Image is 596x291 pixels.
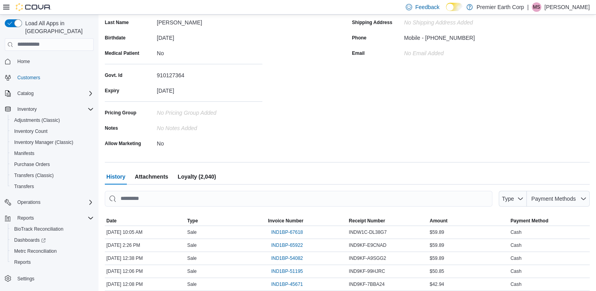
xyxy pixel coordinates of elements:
[14,274,37,284] a: Settings
[11,116,63,125] a: Adjustments (Classic)
[106,268,143,274] span: [DATE] 12:06 PM
[157,47,262,56] div: No
[187,218,198,224] span: Type
[2,104,97,115] button: Inventory
[511,268,522,274] span: Cash
[2,213,97,224] button: Reports
[17,199,41,205] span: Operations
[8,257,97,268] button: Reports
[268,228,306,237] button: IND1BP-67618
[11,224,94,234] span: BioTrack Reconciliation
[511,242,522,248] span: Cash
[14,73,43,82] a: Customers
[157,137,262,147] div: No
[14,213,94,223] span: Reports
[157,69,262,78] div: 910127364
[178,169,216,185] span: Loyalty (2,040)
[105,35,126,41] label: Birthdate
[347,216,428,226] button: Receipt Number
[511,229,522,235] span: Cash
[11,171,57,180] a: Transfers (Classic)
[8,235,97,246] a: Dashboards
[268,241,306,250] button: IND1BP-65922
[106,242,140,248] span: [DATE] 2:26 PM
[2,272,97,284] button: Settings
[428,254,509,263] div: $59.89
[428,216,509,226] button: Amount
[14,198,94,207] span: Operations
[428,280,509,289] div: $42.94
[349,229,386,235] span: INDW1C-DL38G7
[271,255,303,261] span: IND1BP-54082
[157,84,262,94] div: [DATE]
[14,89,94,98] span: Catalog
[11,235,49,245] a: Dashboards
[106,218,117,224] span: Date
[2,197,97,208] button: Operations
[428,228,509,237] div: $59.89
[11,235,94,245] span: Dashboards
[349,281,384,287] span: IND9KF-7BBA24
[11,257,94,267] span: Reports
[268,280,306,289] button: IND1BP-45671
[11,116,94,125] span: Adjustments (Classic)
[352,35,367,41] label: Phone
[11,160,53,169] a: Purchase Orders
[187,242,197,248] span: Sale
[349,218,385,224] span: Receipt Number
[527,2,529,12] p: |
[527,191,590,207] button: Payment Methods
[105,125,118,131] label: Notes
[2,88,97,99] button: Catalog
[533,2,540,12] span: MS
[511,281,522,287] span: Cash
[106,255,143,261] span: [DATE] 12:38 PM
[187,268,197,274] span: Sale
[11,246,60,256] a: Metrc Reconciliation
[14,161,50,168] span: Purchase Orders
[14,183,34,190] span: Transfers
[404,16,510,26] div: No Shipping Address added
[428,267,509,276] div: $50.85
[105,191,492,207] input: This is a search bar. As you type, the results lower in the page will automatically filter.
[17,90,33,97] span: Catalog
[14,117,60,123] span: Adjustments (Classic)
[430,218,447,224] span: Amount
[477,2,524,12] p: Premier Earth Corp
[14,150,34,157] span: Manifests
[2,72,97,83] button: Customers
[352,50,365,56] label: Email
[11,182,37,191] a: Transfers
[11,224,67,234] a: BioTrack Reconciliation
[105,50,139,56] label: Medical Patient
[14,57,33,66] a: Home
[8,159,97,170] button: Purchase Orders
[105,72,123,78] label: Govt. Id
[106,169,125,185] span: History
[14,248,57,254] span: Metrc Reconciliation
[16,3,51,11] img: Cova
[8,170,97,181] button: Transfers (Classic)
[271,281,303,287] span: IND1BP-45671
[511,218,548,224] span: Payment Method
[271,268,303,274] span: IND1BP-51195
[8,148,97,159] button: Manifests
[11,171,94,180] span: Transfers (Classic)
[187,281,197,287] span: Sale
[17,58,30,65] span: Home
[11,138,94,147] span: Inventory Manager (Classic)
[11,182,94,191] span: Transfers
[8,137,97,148] button: Inventory Manager (Classic)
[14,128,48,134] span: Inventory Count
[106,281,143,287] span: [DATE] 12:08 PM
[271,229,303,235] span: IND1BP-67618
[105,19,129,26] label: Last Name
[352,19,392,26] label: Shipping Address
[531,196,576,202] span: Payment Methods
[157,16,262,26] div: [PERSON_NAME]
[499,191,527,207] button: Type
[266,216,347,226] button: Invoice Number
[404,47,444,56] div: No Email added
[14,198,44,207] button: Operations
